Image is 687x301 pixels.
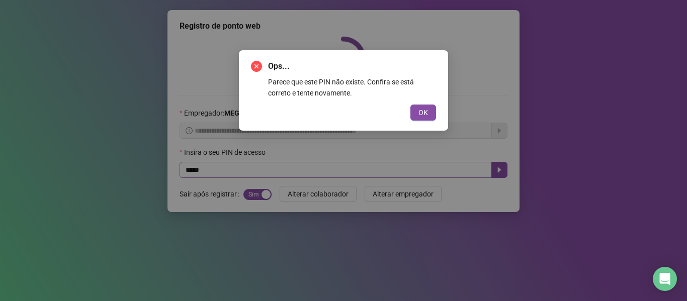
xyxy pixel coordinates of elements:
span: close-circle [251,61,262,72]
span: OK [418,107,428,118]
div: Open Intercom Messenger [653,267,677,291]
button: OK [410,105,436,121]
div: Parece que este PIN não existe. Confira se está correto e tente novamente. [268,76,436,98]
span: Ops... [268,60,436,72]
